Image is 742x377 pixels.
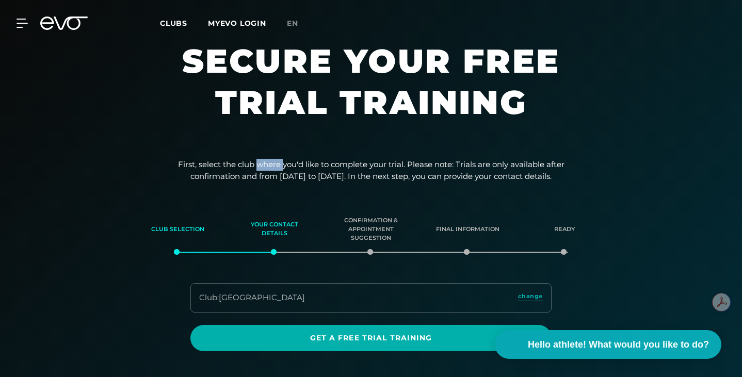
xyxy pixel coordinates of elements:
a: Clubs [160,18,208,28]
a: Get a free trial training [190,325,552,351]
font: Final information [436,225,499,233]
font: Hello athlete! What would you like to do? [528,339,709,350]
font: change [518,292,543,300]
font: [GEOGRAPHIC_DATA] [219,292,305,302]
font: Get a free trial training [310,333,432,342]
font: Clubs [160,19,187,28]
button: Hello athlete! What would you like to do? [495,330,721,359]
font: en [287,19,298,28]
font: Confirmation & appointment suggestion [344,217,398,241]
font: First, select the club where you'd like to complete your trial. Please note: Trials are only avai... [178,159,564,181]
a: en [287,18,311,29]
font: Club selection [151,225,204,233]
a: MYEVO LOGIN [208,19,266,28]
font: Your contact details [251,221,298,237]
font: Ready [554,225,575,233]
font: : [217,292,219,302]
a: change [518,292,543,304]
font: Club [199,292,217,302]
